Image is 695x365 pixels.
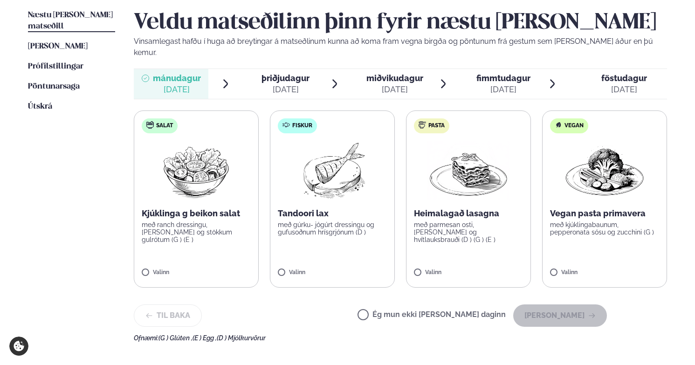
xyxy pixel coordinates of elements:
span: (E ) Egg , [193,334,217,342]
img: Lasagna.png [427,141,509,200]
a: Prófílstillingar [28,61,83,72]
p: með ranch dressingu, [PERSON_NAME] og stökkum gulrótum (G ) (E ) [142,221,251,243]
img: Fish.png [291,141,374,200]
h2: Veldu matseðilinn þinn fyrir næstu [PERSON_NAME] [134,10,667,36]
div: [DATE] [601,84,647,95]
img: pasta.svg [419,121,426,129]
p: með kjúklingabaunum, pepperonata sósu og zucchini (G ) [550,221,659,236]
p: með parmesan osti, [PERSON_NAME] og hvítlauksbrauði (D ) (G ) (E ) [414,221,523,243]
p: Heimalagað lasagna [414,208,523,219]
p: Kjúklinga g beikon salat [142,208,251,219]
span: (G ) Glúten , [158,334,193,342]
button: [PERSON_NAME] [513,304,607,327]
img: fish.svg [282,121,290,129]
a: Útskrá [28,101,52,112]
img: Vegan.svg [555,121,562,129]
img: Vegan.png [564,141,646,200]
img: salad.svg [146,121,154,129]
div: [DATE] [366,84,423,95]
p: Vegan pasta primavera [550,208,659,219]
p: Vinsamlegast hafðu í huga að breytingar á matseðlinum kunna að koma fram vegna birgða og pöntunum... [134,36,667,58]
div: [DATE] [476,84,530,95]
span: Vegan [564,122,584,130]
a: Næstu [PERSON_NAME] matseðill [28,10,115,32]
button: Til baka [134,304,202,327]
img: Salad.png [155,141,238,200]
a: Cookie settings [9,337,28,356]
span: miðvikudagur [366,73,423,83]
span: fimmtudagur [476,73,530,83]
span: Pasta [428,122,445,130]
a: [PERSON_NAME] [28,41,88,52]
div: [DATE] [261,84,310,95]
p: með gúrku- jógúrt dressingu og gufusoðnum hrísgrjónum (D ) [278,221,387,236]
span: þriðjudagur [261,73,310,83]
span: Næstu [PERSON_NAME] matseðill [28,11,113,30]
span: Útskrá [28,103,52,110]
a: Pöntunarsaga [28,81,80,92]
span: Pöntunarsaga [28,83,80,90]
span: Salat [156,122,173,130]
span: Fiskur [292,122,312,130]
div: [DATE] [153,84,201,95]
span: Prófílstillingar [28,62,83,70]
span: föstudagur [601,73,647,83]
div: Ofnæmi: [134,334,667,342]
span: (D ) Mjólkurvörur [217,334,266,342]
span: mánudagur [153,73,201,83]
p: Tandoori lax [278,208,387,219]
span: [PERSON_NAME] [28,42,88,50]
